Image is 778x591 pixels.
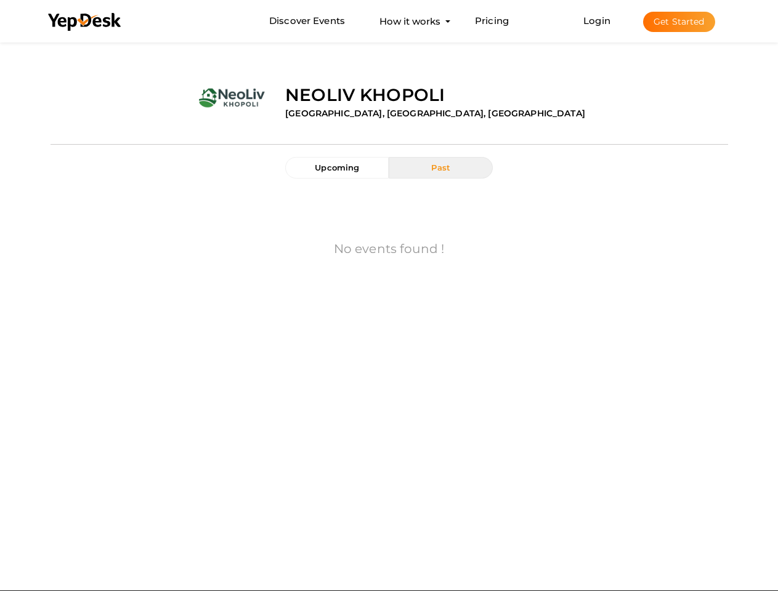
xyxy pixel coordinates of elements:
label: No events found ! [334,240,444,258]
label: NeoLiv Khopoli [285,82,445,107]
img: 7RNMTBKN_normal.png [199,64,267,132]
span: Past [431,163,450,172]
span: Upcoming [315,163,359,172]
button: How it works [376,10,444,33]
button: Upcoming [285,157,389,179]
button: Past [389,157,492,179]
label: [GEOGRAPHIC_DATA], [GEOGRAPHIC_DATA], [GEOGRAPHIC_DATA] [285,107,585,119]
a: Pricing [475,10,509,33]
a: Discover Events [269,10,345,33]
button: Get Started [643,12,715,32]
a: Login [583,15,610,26]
